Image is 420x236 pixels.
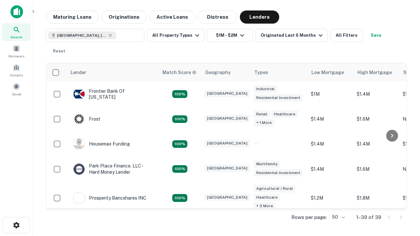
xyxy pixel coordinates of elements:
div: Park Place Finance, LLC - Hard Money Lender [73,163,152,175]
div: Capitalize uses an advanced AI algorithm to match your search with the best lender. The match sco... [162,69,197,76]
a: Search [2,23,31,41]
div: Housemax Funding [73,138,130,150]
a: Borrowers [2,42,31,60]
th: High Mortgage [353,63,399,82]
img: picture [73,88,85,100]
div: 50 [329,212,346,222]
div: [GEOGRAPHIC_DATA] [204,140,250,147]
th: Low Mortgage [307,63,353,82]
td: $1.4M [353,131,399,156]
div: Matching Properties: 7, hasApolloMatch: undefined [172,194,187,202]
div: Low Mortgage [311,69,344,76]
button: Active Loans [149,10,195,24]
div: + 1 more [254,119,274,127]
button: Reset [49,45,70,58]
div: Matching Properties: 4, hasApolloMatch: undefined [172,115,187,123]
div: High Mortgage [357,69,392,76]
td: $1.4M [307,156,353,181]
div: Frost [73,113,100,125]
button: Distress [198,10,237,24]
a: Saved [2,80,31,98]
button: Maturing Loans [46,10,99,24]
iframe: Chat Widget [387,163,420,194]
td: $1M [307,82,353,107]
td: $1.4M [307,107,353,131]
span: Contacts [10,72,23,78]
div: Prosperity Bancshares INC [73,192,146,204]
div: Industrial [254,85,277,93]
p: Rows per page: [291,213,327,221]
button: All Filters [330,29,363,42]
a: Contacts [2,61,31,79]
td: $1.6M [353,107,399,131]
button: Save your search to get updates of matches that match your search criteria. [366,29,387,42]
td: $1.8M [353,182,399,215]
td: $1.4M [307,131,353,156]
div: Matching Properties: 4, hasApolloMatch: undefined [172,90,187,98]
div: Retail [254,110,270,118]
td: $1.6M [353,156,399,181]
div: Originated Last 6 Months [261,31,325,39]
div: Matching Properties: 4, hasApolloMatch: undefined [172,165,187,173]
th: Geography [201,63,250,82]
img: picture [73,113,85,125]
button: Originations [101,10,147,24]
h6: Match Score [162,69,195,76]
td: $1.4M [353,82,399,107]
span: Saved [12,91,21,97]
img: capitalize-icon.png [10,5,23,18]
div: Multifamily [254,160,280,168]
div: Agricultural / Rural [254,185,296,192]
div: [GEOGRAPHIC_DATA] [204,90,250,97]
div: [GEOGRAPHIC_DATA] [204,194,250,201]
th: Types [250,63,307,82]
div: Healthcare [271,110,298,118]
div: [GEOGRAPHIC_DATA] [204,165,250,172]
div: Residential Investment [254,94,303,102]
span: [GEOGRAPHIC_DATA], [GEOGRAPHIC_DATA], [GEOGRAPHIC_DATA] [57,32,106,38]
button: Originated Last 6 Months [255,29,327,42]
button: Lenders [240,10,279,24]
img: picture [73,192,85,204]
th: Capitalize uses an advanced AI algorithm to match your search with the best lender. The match sco... [158,63,201,82]
div: Frontier Bank Of [US_STATE] [73,88,152,100]
div: Geography [205,69,231,76]
div: [GEOGRAPHIC_DATA] [204,115,250,122]
p: 1–39 of 39 [356,213,381,221]
div: Lender [71,69,86,76]
span: Search [10,34,22,40]
img: picture [73,164,85,175]
div: Healthcare [254,194,280,201]
div: Residential Investment [254,169,303,177]
span: Borrowers [9,53,24,59]
button: $1M - $2M [207,29,253,42]
th: Lender [67,63,158,82]
button: All Property Types [147,29,204,42]
img: picture [73,138,85,149]
td: $1.2M [307,182,353,215]
div: + 3 more [254,202,276,210]
div: Types [254,69,268,76]
div: Matching Properties: 4, hasApolloMatch: undefined [172,140,187,148]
